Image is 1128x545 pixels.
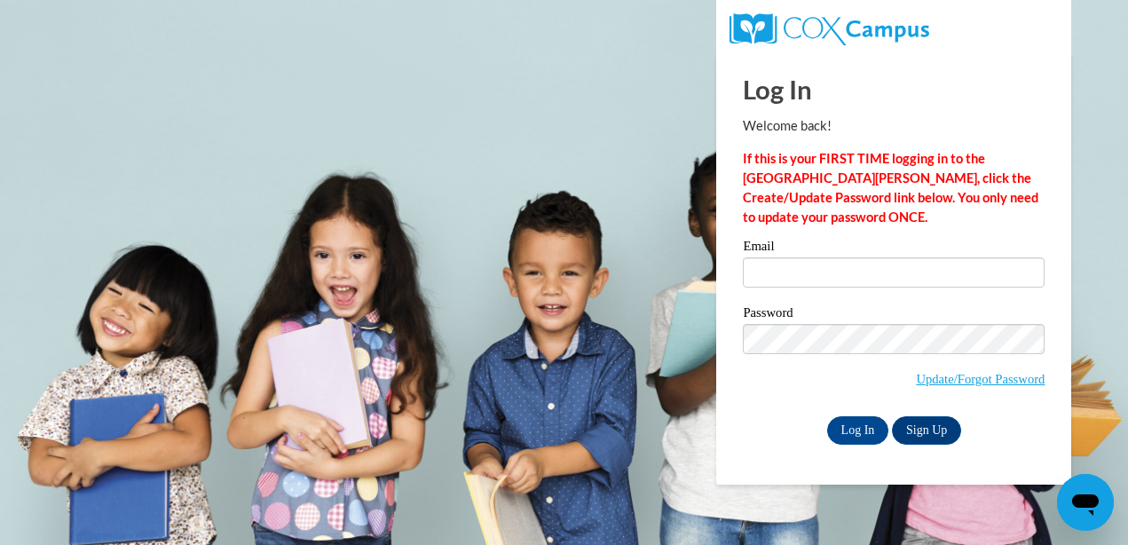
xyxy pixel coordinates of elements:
[827,416,889,445] input: Log In
[916,372,1045,386] a: Update/Forgot Password
[743,71,1045,107] h1: Log In
[743,151,1038,225] strong: If this is your FIRST TIME logging in to the [GEOGRAPHIC_DATA][PERSON_NAME], click the Create/Upd...
[892,416,961,445] a: Sign Up
[730,13,928,45] img: COX Campus
[743,240,1045,257] label: Email
[1057,474,1114,531] iframe: Button to launch messaging window
[743,116,1045,136] p: Welcome back!
[743,306,1045,324] label: Password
